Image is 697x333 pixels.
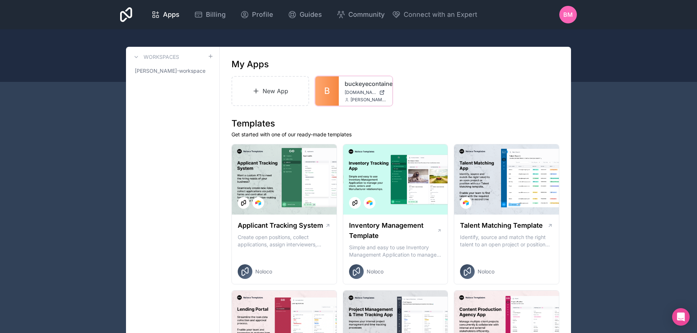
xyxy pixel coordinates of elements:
span: B [324,85,330,97]
span: Apps [163,10,179,20]
a: Profile [234,7,279,23]
a: Apps [145,7,185,23]
h1: Inventory Management Template [349,220,437,241]
img: Airtable Logo [255,200,261,206]
span: Billing [206,10,226,20]
p: Simple and easy to use Inventory Management Application to manage your stock, orders and Manufact... [349,244,442,258]
span: Guides [300,10,322,20]
span: Community [348,10,385,20]
img: Airtable Logo [463,200,469,206]
a: buckeyecontainercarriers [345,79,386,88]
button: Connect with an Expert [392,10,477,20]
span: BM [563,10,573,19]
h1: Applicant Tracking System [238,220,323,231]
a: Community [331,7,390,23]
a: [PERSON_NAME]-workspace [132,64,214,77]
a: Workspaces [132,53,179,61]
p: Create open positions, collect applications, assign interviewers, centralise candidate feedback a... [238,234,331,248]
span: Noloco [367,268,383,275]
span: Connect with an Expert [404,10,477,20]
span: [PERSON_NAME]-workspace [135,67,205,75]
h3: Workspaces [144,53,179,61]
span: Noloco [478,268,494,275]
h1: My Apps [231,58,269,70]
h1: Talent Matching Template [460,220,543,231]
h1: Templates [231,118,559,129]
a: B [315,76,339,106]
span: Noloco [255,268,272,275]
a: Billing [188,7,231,23]
span: [PERSON_NAME][EMAIL_ADDRESS][DOMAIN_NAME] [351,97,386,103]
p: Identify, source and match the right talent to an open project or position with our Talent Matchi... [460,234,553,248]
a: [DOMAIN_NAME] [345,90,386,95]
img: Airtable Logo [367,200,372,206]
div: Open Intercom Messenger [672,308,690,326]
a: New App [231,76,309,106]
span: Profile [252,10,273,20]
a: Guides [282,7,328,23]
span: [DOMAIN_NAME] [345,90,376,95]
p: Get started with one of our ready-made templates [231,131,559,138]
